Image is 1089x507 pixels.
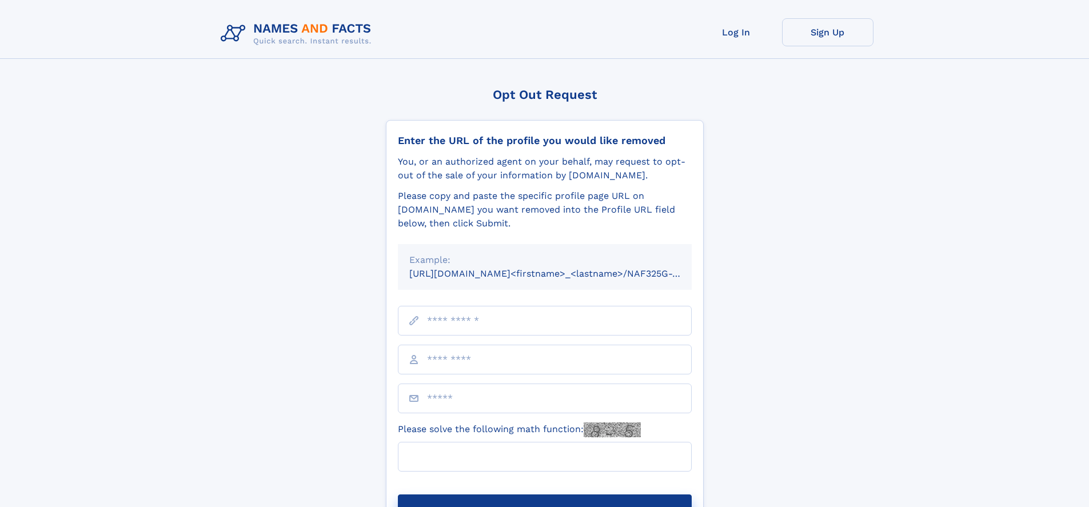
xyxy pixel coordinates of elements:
[398,422,641,437] label: Please solve the following math function:
[386,87,704,102] div: Opt Out Request
[409,268,713,279] small: [URL][DOMAIN_NAME]<firstname>_<lastname>/NAF325G-xxxxxxxx
[398,155,692,182] div: You, or an authorized agent on your behalf, may request to opt-out of the sale of your informatio...
[398,189,692,230] div: Please copy and paste the specific profile page URL on [DOMAIN_NAME] you want removed into the Pr...
[216,18,381,49] img: Logo Names and Facts
[691,18,782,46] a: Log In
[398,134,692,147] div: Enter the URL of the profile you would like removed
[782,18,873,46] a: Sign Up
[409,253,680,267] div: Example:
